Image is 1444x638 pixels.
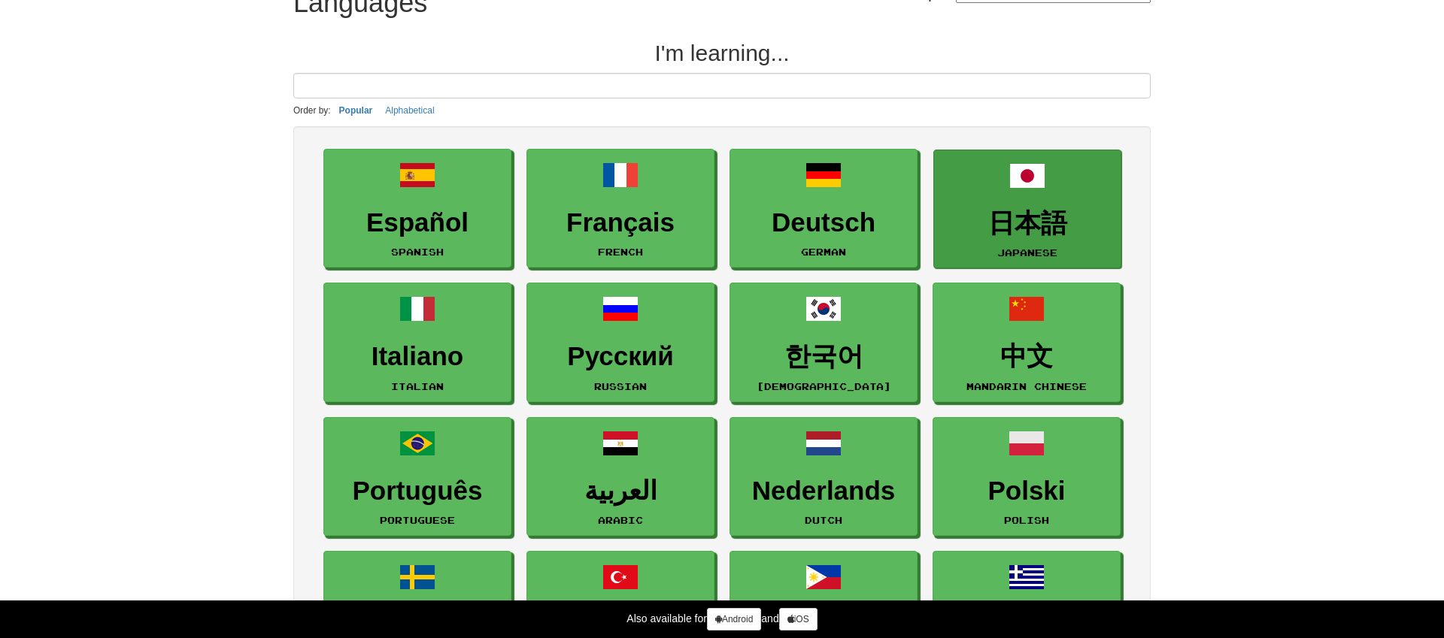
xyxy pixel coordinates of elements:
small: Dutch [805,515,842,525]
small: Portuguese [380,515,455,525]
a: iOS [779,608,818,630]
h3: Español [332,208,503,237]
a: العربيةArabic [526,417,714,537]
a: PolskiPolish [933,417,1121,537]
button: Alphabetical [381,102,438,119]
small: Japanese [997,247,1057,258]
a: ItalianoItalian [323,283,511,402]
button: Popular [335,102,378,119]
a: PortuguêsPortuguese [323,417,511,537]
h3: Русский [535,342,706,371]
small: Italian [391,381,444,392]
a: 日本語Japanese [933,150,1121,269]
small: Order by: [293,105,331,116]
h3: 한국어 [738,342,909,371]
small: Mandarin Chinese [966,381,1087,392]
h3: Français [535,208,706,237]
small: Polish [1004,515,1049,525]
h3: Nederlands [738,476,909,506]
small: Russian [594,381,647,392]
a: 中文Mandarin Chinese [933,283,1121,402]
a: FrançaisFrench [526,149,714,268]
small: Arabic [598,515,643,525]
a: 한국어[DEMOGRAPHIC_DATA] [730,283,918,402]
a: РусскийRussian [526,283,714,402]
a: Android [707,608,761,630]
h3: العربية [535,476,706,506]
h3: 日本語 [942,209,1113,238]
small: German [801,246,846,257]
h3: Italiano [332,342,503,371]
h3: 中文 [941,342,1112,371]
h3: Português [332,476,503,506]
h3: Deutsch [738,208,909,237]
small: Spanish [391,246,444,257]
a: EspañolSpanish [323,149,511,268]
small: French [598,246,643,257]
a: NederlandsDutch [730,417,918,537]
h2: I'm learning... [293,41,1151,65]
h3: Polski [941,476,1112,506]
a: DeutschGerman [730,149,918,268]
small: [DEMOGRAPHIC_DATA] [757,381,891,392]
